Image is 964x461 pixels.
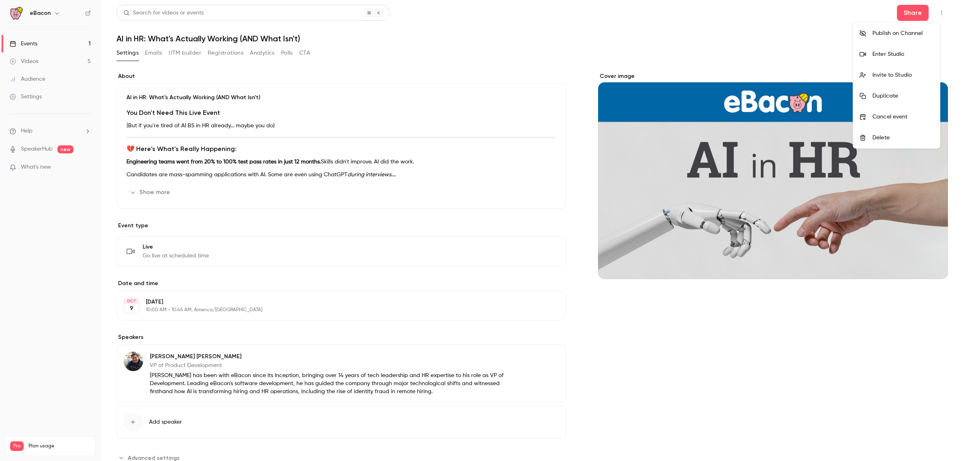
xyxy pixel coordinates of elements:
div: Duplicate [872,92,933,100]
div: Cancel event [872,113,933,121]
div: Enter Studio [872,50,933,58]
div: Publish on Channel [872,29,933,37]
div: Invite to Studio [872,71,933,79]
div: Delete [872,134,933,142]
